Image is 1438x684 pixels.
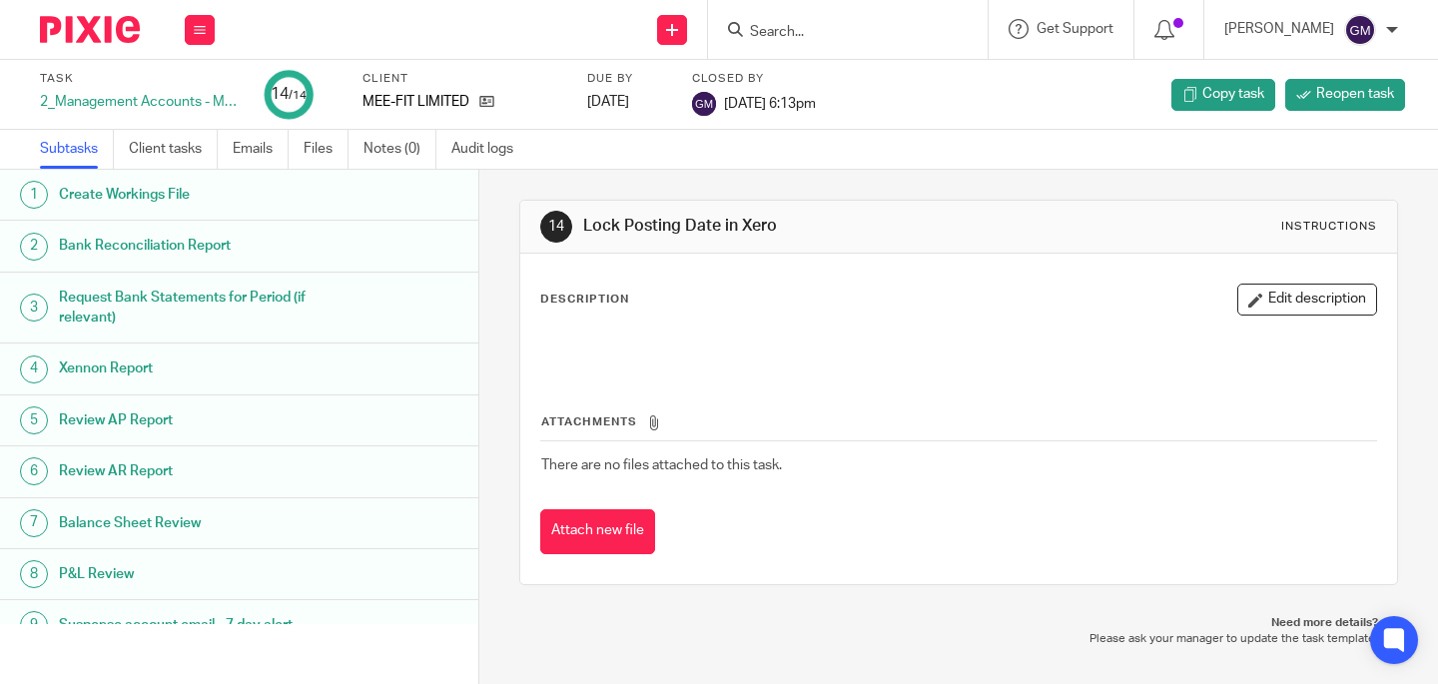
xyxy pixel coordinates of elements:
h1: Request Bank Statements for Period (if relevant) [59,283,326,334]
a: Client tasks [129,130,218,169]
p: Need more details? [539,615,1378,631]
span: There are no files attached to this task. [541,458,782,472]
h1: Create Workings File [59,180,326,210]
div: 8 [20,560,48,588]
h1: Balance Sheet Review [59,508,326,538]
div: Instructions [1281,219,1377,235]
label: Due by [587,71,667,87]
a: Copy task [1171,79,1275,111]
div: 14 [540,211,572,243]
img: svg%3E [1344,14,1376,46]
div: 4 [20,355,48,383]
div: 6 [20,457,48,485]
button: Attach new file [540,509,655,554]
img: Pixie [40,16,140,43]
span: Copy task [1202,84,1264,104]
div: 5 [20,406,48,434]
a: Files [304,130,349,169]
div: 14 [271,83,307,106]
div: 2 [20,233,48,261]
h1: Review AP Report [59,405,326,435]
div: 7 [20,509,48,537]
h1: Lock Posting Date in Xero [583,216,1002,237]
p: [PERSON_NAME] [1224,19,1334,39]
span: Get Support [1037,22,1113,36]
input: Search [748,24,928,42]
span: Reopen task [1316,84,1394,104]
div: 1 [20,181,48,209]
h1: Xennon Report [59,353,326,383]
small: /14 [289,90,307,101]
a: Audit logs [451,130,528,169]
label: Client [362,71,562,87]
label: Task [40,71,240,87]
h1: Review AR Report [59,456,326,486]
h1: Bank Reconciliation Report [59,231,326,261]
span: Attachments [541,416,637,427]
label: Closed by [692,71,816,87]
button: Edit description [1237,284,1377,316]
div: 2_Management Accounts - Monthly - NEW - FWD [40,92,240,112]
div: 3 [20,294,48,322]
img: svg%3E [692,92,716,116]
p: Description [540,292,629,308]
h1: Suspense account email - 7 day alert [59,610,326,640]
p: Please ask your manager to update the task template. [539,631,1378,647]
div: 9 [20,611,48,639]
div: [DATE] [587,92,667,112]
p: MEE-FIT LIMITED [362,92,469,112]
a: Notes (0) [363,130,436,169]
h1: P&L Review [59,559,326,589]
a: Reopen task [1285,79,1405,111]
a: Subtasks [40,130,114,169]
span: [DATE] 6:13pm [724,96,816,110]
a: Emails [233,130,289,169]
